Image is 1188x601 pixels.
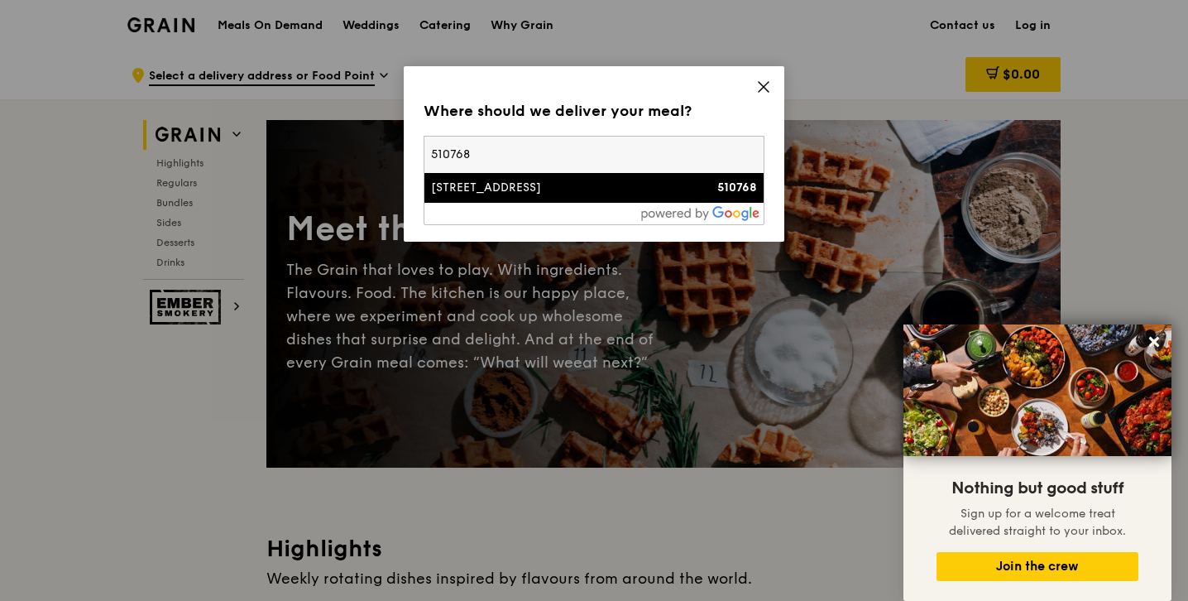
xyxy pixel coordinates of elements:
[937,552,1138,581] button: Join the crew
[949,507,1126,538] span: Sign up for a welcome treat delivered straight to your inbox.
[641,206,760,221] img: powered-by-google.60e8a832.png
[431,180,676,196] div: [STREET_ADDRESS]
[1141,329,1167,355] button: Close
[424,99,764,123] div: Where should we deliver your meal?
[951,478,1123,498] span: Nothing but good stuff
[903,325,1171,456] img: DSC07876-Edit02-Large.jpeg
[717,180,757,195] strong: 510768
